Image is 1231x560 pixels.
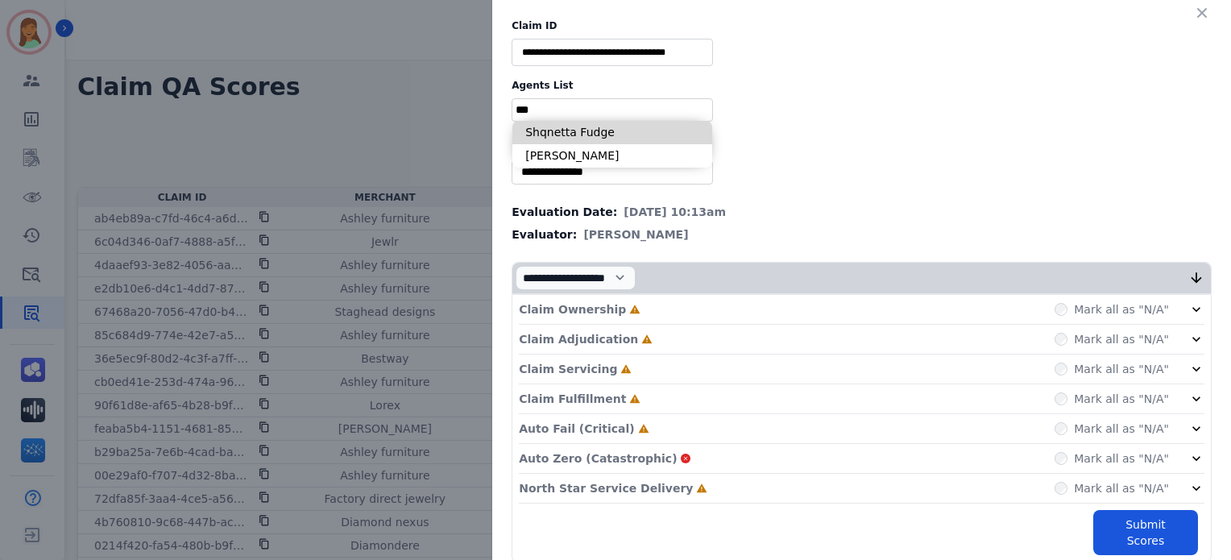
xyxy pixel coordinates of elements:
button: Submit Scores [1093,510,1198,555]
p: Claim Fulfillment [519,391,626,407]
label: Mark all as "N/A" [1074,331,1169,347]
li: [PERSON_NAME] [512,144,712,168]
ul: selected options [516,164,709,180]
label: Agents List [512,79,1212,92]
ul: selected options [516,102,709,118]
div: Evaluator: [512,226,1212,243]
div: Evaluation Date: [512,204,1212,220]
label: Merchants List [512,141,1212,154]
label: Mark all as "N/A" [1074,361,1169,377]
li: Shqnetta Fudge [512,121,712,144]
p: North Star Service Delivery [519,480,693,496]
label: Claim ID [512,19,1212,32]
p: Claim Adjudication [519,331,638,347]
p: Claim Ownership [519,301,626,317]
p: Claim Servicing [519,361,617,377]
label: Mark all as "N/A" [1074,450,1169,467]
span: [PERSON_NAME] [583,226,688,243]
label: Mark all as "N/A" [1074,421,1169,437]
span: [DATE] 10:13am [624,204,726,220]
label: Mark all as "N/A" [1074,391,1169,407]
label: Mark all as "N/A" [1074,480,1169,496]
p: Auto Zero (Catastrophic) [519,450,677,467]
label: Mark all as "N/A" [1074,301,1169,317]
p: Auto Fail (Critical) [519,421,634,437]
